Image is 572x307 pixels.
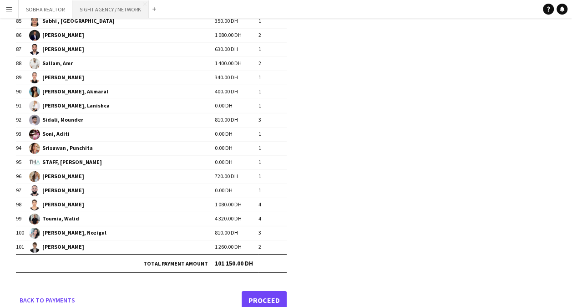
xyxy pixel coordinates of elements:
td: 85 [16,14,29,28]
td: 1 080.00 DH [215,28,258,42]
td: 1 [258,14,287,28]
span: [PERSON_NAME], Lanishca [29,101,215,112]
td: 96 [16,169,29,184]
td: 3 [258,226,287,240]
td: 3 [258,113,287,127]
td: 89 [16,71,29,85]
td: 1 [258,155,287,169]
td: 0.00 DH [215,155,258,169]
span: [PERSON_NAME] [29,200,215,210]
span: [PERSON_NAME] [29,185,215,196]
td: 2 [258,28,287,42]
td: 1 [258,99,287,113]
td: 93 [16,127,29,141]
td: 90 [16,85,29,99]
td: 101 [16,240,29,254]
span: [PERSON_NAME], Nozigul [29,228,215,239]
td: 1 [258,71,287,85]
span: Srisuwan , Punchita [29,143,215,154]
td: Total payment amount [16,254,215,272]
td: 2 [258,240,287,254]
span: [PERSON_NAME], Akmaral [29,87,215,97]
td: 1 [258,42,287,56]
td: 340.00 DH [215,71,258,85]
td: 98 [16,198,29,212]
span: [PERSON_NAME] [29,171,215,182]
td: 810.00 DH [215,113,258,127]
td: 1 400.00 DH [215,56,258,71]
td: 91 [16,99,29,113]
td: 97 [16,184,29,198]
td: 4 [258,212,287,226]
td: 87 [16,42,29,56]
td: 101 150.00 DH [215,254,287,272]
td: 99 [16,212,29,226]
td: 0.00 DH [215,99,258,113]
span: [PERSON_NAME] [29,242,215,253]
button: SIGHT AGENCY / NETWORK [72,0,149,18]
span: Sidali, Mounder [29,115,215,126]
td: 350.00 DH [215,14,258,28]
td: 0.00 DH [215,141,258,155]
span: Soni, Aditi [29,129,215,140]
span: [PERSON_NAME] [29,30,215,41]
td: 1 [258,85,287,99]
span: [PERSON_NAME] [29,44,215,55]
td: 1 [258,184,287,198]
td: 100 [16,226,29,240]
td: 0.00 DH [215,184,258,198]
span: [PERSON_NAME] [29,72,215,83]
td: 4 [258,198,287,212]
td: 1 [258,127,287,141]
td: 720.00 DH [215,169,258,184]
span: STAFF, [PERSON_NAME] [29,157,215,168]
td: 94 [16,141,29,155]
td: 88 [16,56,29,71]
td: 400.00 DH [215,85,258,99]
td: 95 [16,155,29,169]
td: 810.00 DH [215,226,258,240]
td: 1 080.00 DH [215,198,258,212]
td: 2 [258,56,287,71]
td: 1 [258,169,287,184]
span: Sabhi , [GEOGRAPHIC_DATA] [29,16,215,27]
td: 0.00 DH [215,127,258,141]
td: 4 320.00 DH [215,212,258,226]
button: SOBHA REALTOR [19,0,72,18]
td: 1 [258,141,287,155]
td: 630.00 DH [215,42,258,56]
span: Toumia, Walid [29,214,215,225]
td: 86 [16,28,29,42]
td: 92 [16,113,29,127]
span: Sallam, Amr [29,58,215,69]
td: 1 260.00 DH [215,240,258,254]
